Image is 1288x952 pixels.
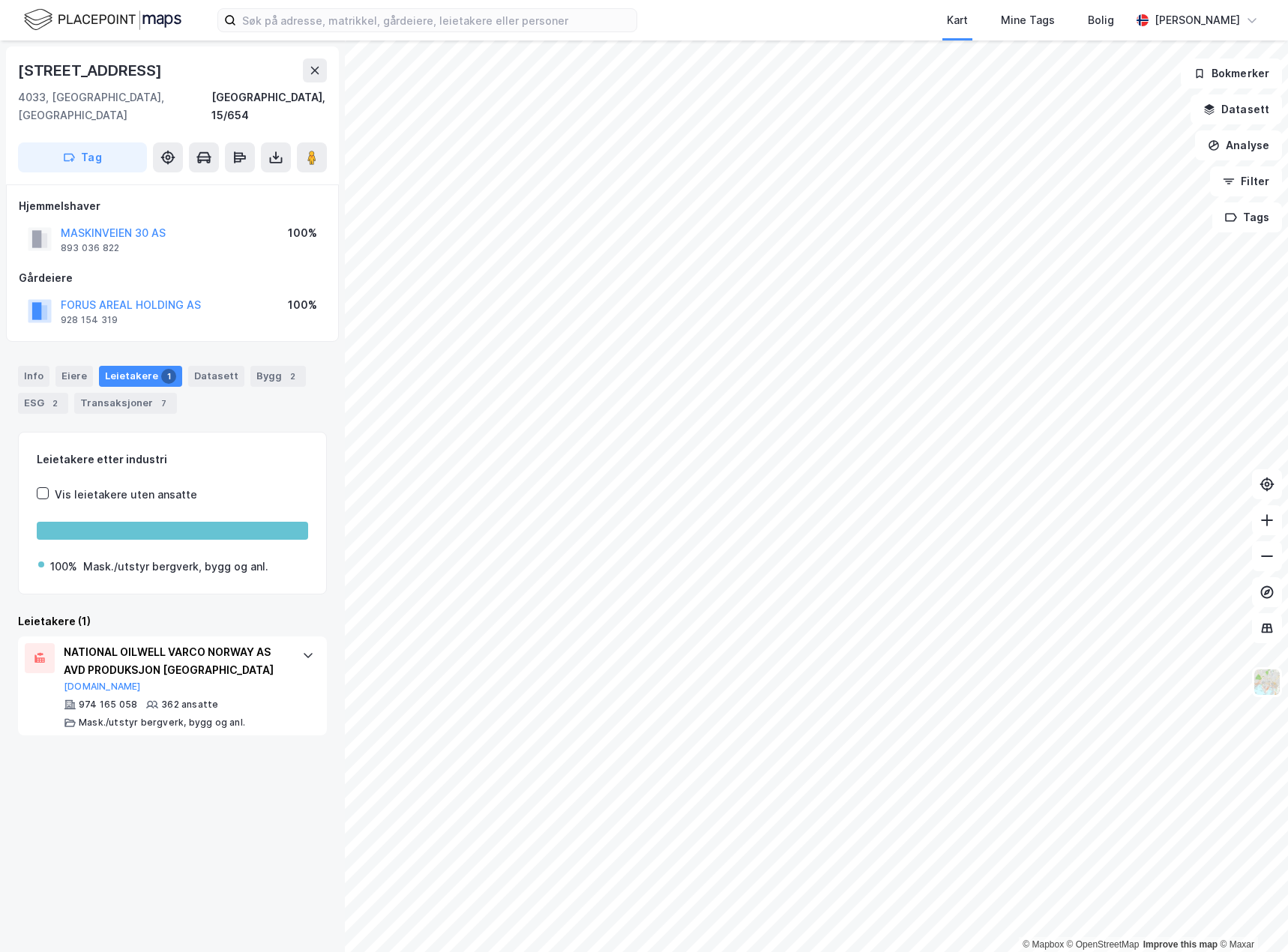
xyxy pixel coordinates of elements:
a: Improve this map [1143,939,1218,950]
div: 100% [288,296,317,314]
div: Mask./utstyr bergverk, bygg og anl. [79,717,245,729]
a: Mapbox [1023,939,1064,950]
div: Datasett [188,366,244,387]
div: ESG [18,393,68,414]
iframe: Chat Widget [1213,880,1288,952]
div: 974 165 058 [79,699,137,711]
div: Gårdeiere [19,269,326,287]
button: Datasett [1191,94,1282,124]
div: Eiere [55,366,93,387]
div: 362 ansatte [161,699,218,711]
button: Tags [1212,202,1282,232]
div: 893 036 822 [61,242,119,254]
button: Bokmerker [1181,58,1282,88]
div: Hjemmelshaver [19,197,326,215]
button: Tag [18,142,147,172]
input: Søk på adresse, matrikkel, gårdeiere, leietakere eller personer [236,9,637,31]
button: [DOMAIN_NAME] [64,681,141,693]
div: Kontrollprogram for chat [1213,880,1288,952]
div: 7 [156,396,171,411]
div: [PERSON_NAME] [1155,11,1240,29]
div: Leietakere etter industri [37,451,308,469]
div: Kart [947,11,968,29]
img: Z [1253,668,1281,696]
div: Bolig [1088,11,1114,29]
div: NATIONAL OILWELL VARCO NORWAY AS AVD PRODUKSJON [GEOGRAPHIC_DATA] [64,643,287,679]
div: Vis leietakere uten ansatte [55,486,197,504]
button: Filter [1210,166,1282,196]
div: 100% [288,224,317,242]
div: [STREET_ADDRESS] [18,58,165,82]
div: 100% [50,558,77,576]
div: 2 [285,369,300,384]
button: Analyse [1195,130,1282,160]
div: [GEOGRAPHIC_DATA], 15/654 [211,88,327,124]
div: Leietakere [99,366,182,387]
div: Leietakere (1) [18,612,327,630]
div: Transaksjoner [74,393,177,414]
div: 928 154 319 [61,314,118,326]
div: 1 [161,369,176,384]
div: 2 [47,396,62,411]
div: Mask./utstyr bergverk, bygg og anl. [83,558,268,576]
div: Info [18,366,49,387]
div: 4033, [GEOGRAPHIC_DATA], [GEOGRAPHIC_DATA] [18,88,211,124]
div: Mine Tags [1001,11,1055,29]
div: Bygg [250,366,306,387]
a: OpenStreetMap [1067,939,1140,950]
img: logo.f888ab2527a4732fd821a326f86c7f29.svg [24,7,181,33]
